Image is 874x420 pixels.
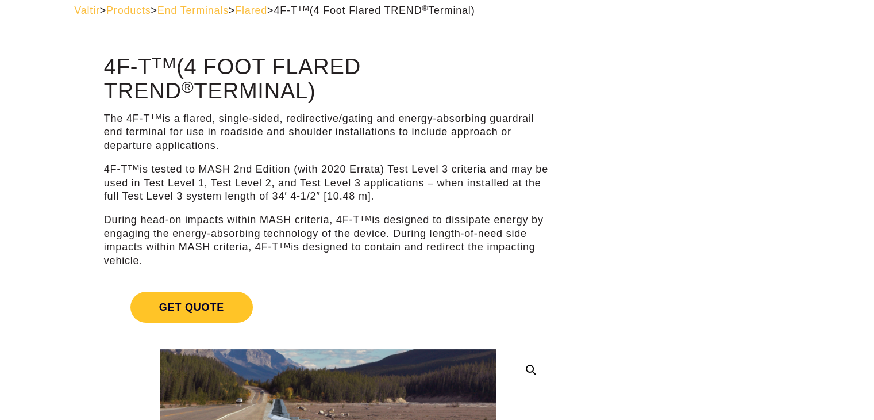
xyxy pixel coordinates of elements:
[235,5,267,16] a: Flared
[274,5,475,16] span: 4F-T (4 Foot Flared TREND Terminal)
[279,241,291,250] sup: TM
[157,5,229,16] a: End Terminals
[182,78,194,96] sup: ®
[74,5,99,16] a: Valtir
[150,112,162,121] sup: TM
[104,213,552,268] p: During head-on impacts within MASH criteria, 4F-T is designed to dissipate energy by engaging the...
[104,278,552,337] a: Get Quote
[298,4,310,13] sup: TM
[104,112,552,152] p: The 4F-T is a flared, single-sided, redirective/gating and energy-absorbing guardrail end termina...
[128,163,140,172] sup: TM
[130,292,253,323] span: Get Quote
[422,4,428,13] sup: ®
[104,163,552,203] p: 4F-T is tested to MASH 2nd Edition (with 2020 Errata) Test Level 3 criteria and may be used in Te...
[106,5,151,16] a: Products
[104,55,552,104] h1: 4F-T (4 Foot Flared TREND Terminal)
[360,214,372,223] sup: TM
[152,54,176,72] sup: TM
[74,4,800,17] div: > > > >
